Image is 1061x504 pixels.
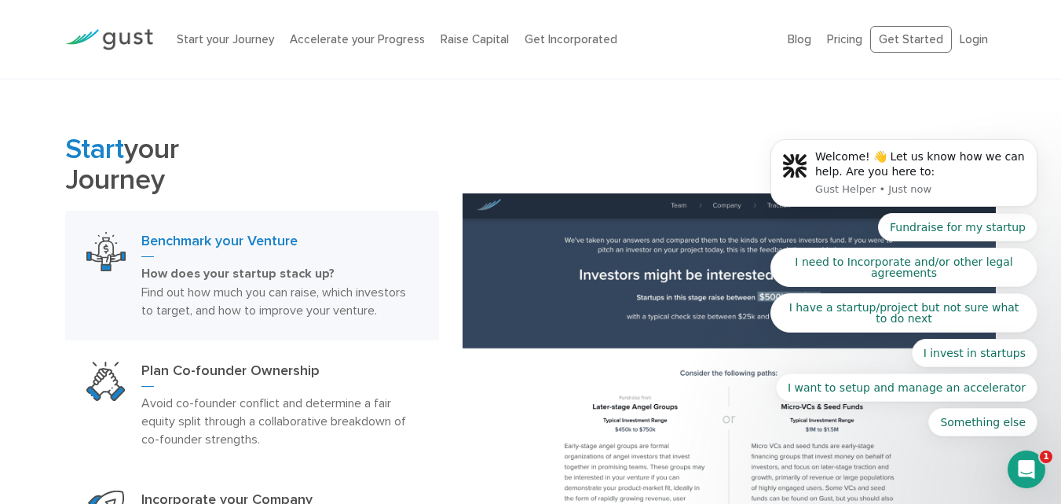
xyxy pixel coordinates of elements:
img: Gust Logo [65,29,153,50]
p: Avoid co-founder conflict and determine a fair equity split through a collaborative breakdown of ... [141,394,419,448]
a: Benchmark Your VentureBenchmark your VentureHow does your startup stack up? Find out how much you... [65,211,440,340]
span: Start [65,132,124,166]
a: Start your Journey [177,32,274,46]
strong: How does your startup stack up? [141,266,335,281]
h3: Plan Co-founder Ownership [141,362,419,387]
a: Raise Capital [441,32,509,46]
a: Get Incorporated [525,32,617,46]
img: Benchmark Your Venture [86,232,126,271]
h2: your Journey [65,134,440,195]
img: Plan Co Founder Ownership [86,362,126,401]
h3: Benchmark your Venture [141,232,419,257]
iframe: Chat Widget [982,429,1061,504]
span: Find out how much you can raise, which investors to target, and how to improve your venture. [141,285,406,318]
a: Accelerate your Progress [290,32,425,46]
a: Plan Co Founder OwnershipPlan Co-founder OwnershipAvoid co-founder conflict and determine a fair ... [65,340,440,469]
